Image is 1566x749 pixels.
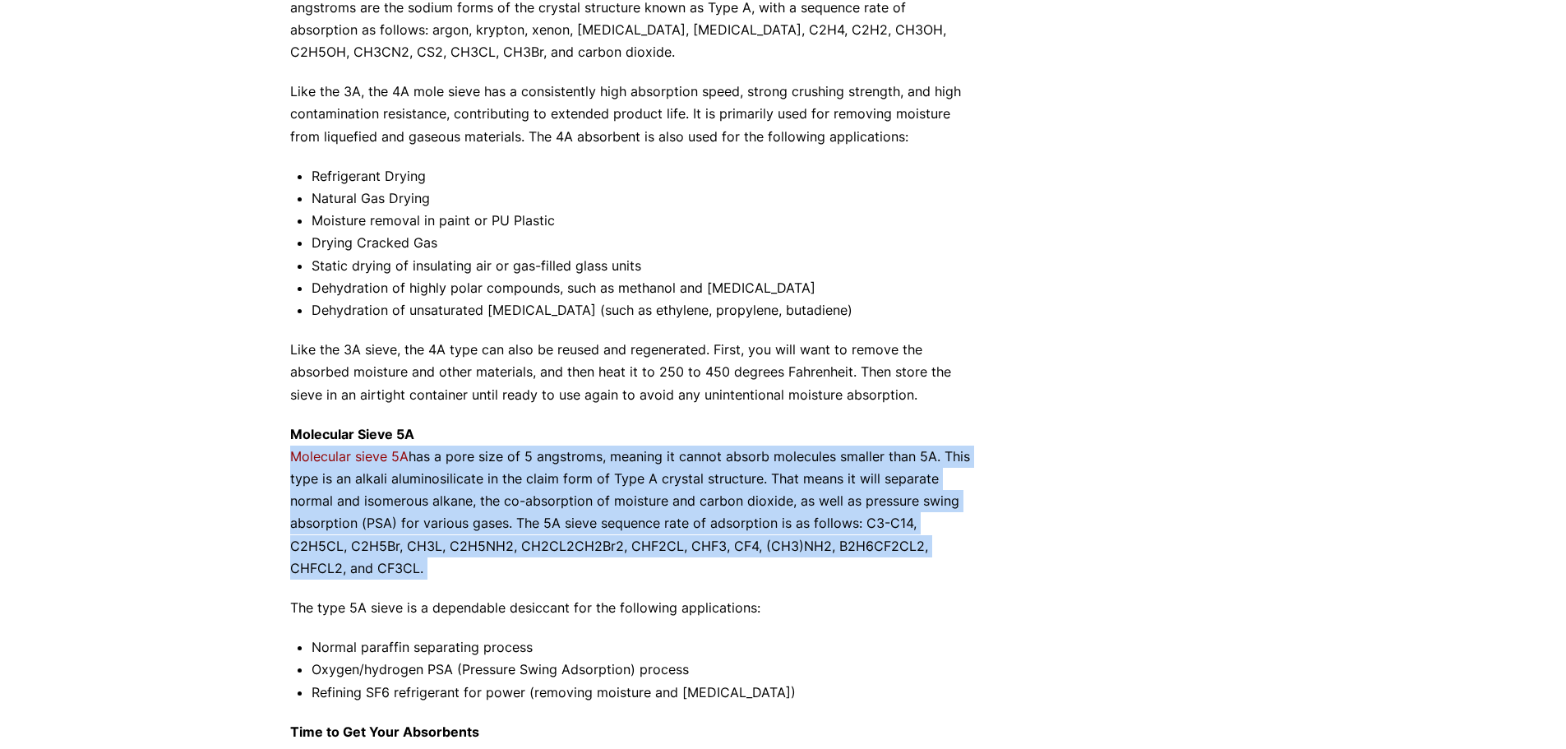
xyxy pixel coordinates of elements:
li: Dehydration of unsaturated [MEDICAL_DATA] (such as ethylene, propylene, butadiene) [312,299,976,321]
p: has a pore size of 5 angstroms, meaning it cannot absorb molecules smaller than 5A. This type is ... [290,423,976,580]
li: Drying Cracked Gas [312,232,976,254]
li: Normal paraffin separating process [312,636,976,659]
li: Static drying of insulating air or gas-filled glass units [312,255,976,277]
li: Refrigerant Drying [312,165,976,187]
strong: Time to Get Your Absorbents [290,724,479,740]
li: Oxygen/hydrogen PSA (Pressure Swing Adsorption) process [312,659,976,681]
a: Molecular sieve 5A [290,448,409,465]
li: Dehydration of highly polar compounds, such as methanol and [MEDICAL_DATA] [312,277,976,299]
li: Natural Gas Drying [312,187,976,210]
p: The type 5A sieve is a dependable desiccant for the following applications: [290,597,976,619]
strong: Molecular Sieve 5A [290,426,414,442]
li: Refining SF6 refrigerant for power (removing moisture and [MEDICAL_DATA]) [312,682,976,704]
p: Like the 3A sieve, the 4A type can also be reused and regenerated. First, you will want to remove... [290,339,976,406]
p: Like the 3A, the 4A mole sieve has a consistently high absorption speed, strong crushing strength... [290,81,976,148]
li: Moisture removal in paint or PU Plastic [312,210,976,232]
